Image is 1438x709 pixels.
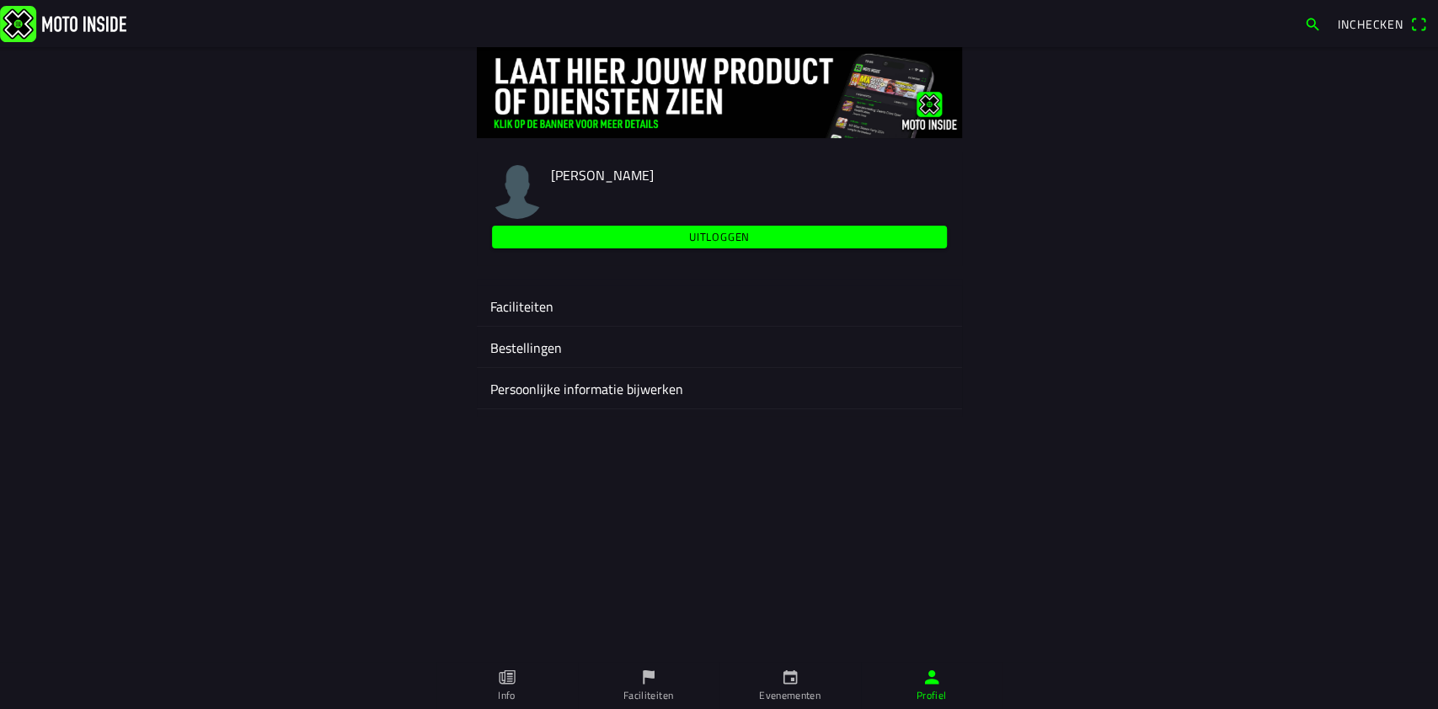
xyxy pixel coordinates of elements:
[922,668,941,686] ion-icon: person
[490,338,949,358] ion-label: Bestellingen
[1296,9,1329,38] a: search
[1338,15,1403,33] span: Inchecken
[917,688,947,703] ion-label: Profiel
[781,668,799,686] ion-icon: calendar
[551,165,654,185] span: [PERSON_NAME]
[490,165,544,219] img: moto-inside-avatar.png
[498,688,515,703] ion-label: Info
[759,688,821,703] ion-label: Evenementen
[498,668,516,686] ion-icon: paper
[1329,9,1435,38] a: Incheckenqr scanner
[477,47,962,138] img: 4Lg0uCZZgYSq9MW2zyHRs12dBiEH1AZVHKMOLPl0.jpg
[623,688,673,703] ion-label: Faciliteiten
[492,226,947,248] ion-button: Uitloggen
[490,296,949,317] ion-label: Faciliteiten
[639,668,658,686] ion-icon: flag
[490,379,949,399] ion-label: Persoonlijke informatie bijwerken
